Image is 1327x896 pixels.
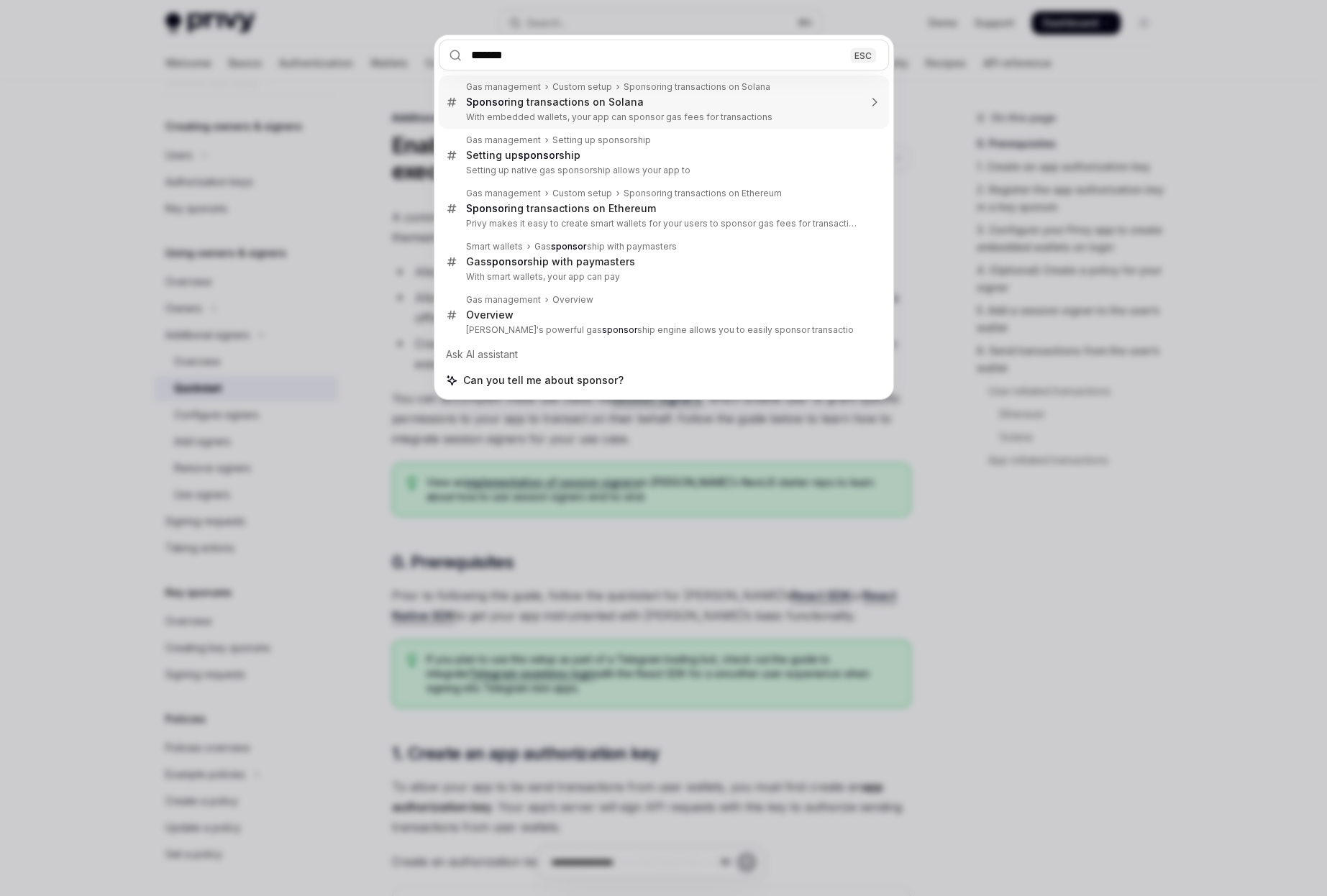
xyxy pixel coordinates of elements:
[552,188,612,199] div: Custom setup
[551,241,587,252] b: sponsor
[466,255,635,268] div: Gas ship with paymasters
[466,149,580,162] div: Setting up ship
[624,188,782,199] div: Sponsoring transactions on Ethereum
[552,294,593,306] div: Overview
[466,111,859,123] p: With embedded wallets, your app can sponsor gas fees for transactions
[463,373,624,388] span: Can you tell me about sponsor?
[486,255,527,268] b: sponsor
[466,324,859,336] p: [PERSON_NAME]'s powerful gas ship engine allows you to easily sponsor transactio
[534,241,677,252] div: Gas ship with paymasters
[850,47,876,63] div: ESC
[466,202,508,214] b: Sponsor
[518,149,559,161] b: sponsor
[552,134,651,146] div: Setting up sponsorship
[466,308,514,321] div: Overview
[466,271,859,283] p: With smart wallets, your app can pay
[466,81,541,93] div: Gas management
[466,188,541,199] div: Gas management
[466,96,644,109] div: ing transactions on Solana
[466,202,656,215] div: ing transactions on Ethereum
[439,342,889,367] div: Ask AI assistant
[624,81,770,93] div: Sponsoring transactions on Solana
[552,81,612,93] div: Custom setup
[602,324,637,335] b: sponsor
[466,96,508,108] b: Sponsor
[466,294,541,306] div: Gas management
[466,218,859,229] p: Privy makes it easy to create smart wallets for your users to sponsor gas fees for transactions
[466,134,541,146] div: Gas management
[466,241,523,252] div: Smart wallets
[466,165,859,176] p: Setting up native gas sponsorship allows your app to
